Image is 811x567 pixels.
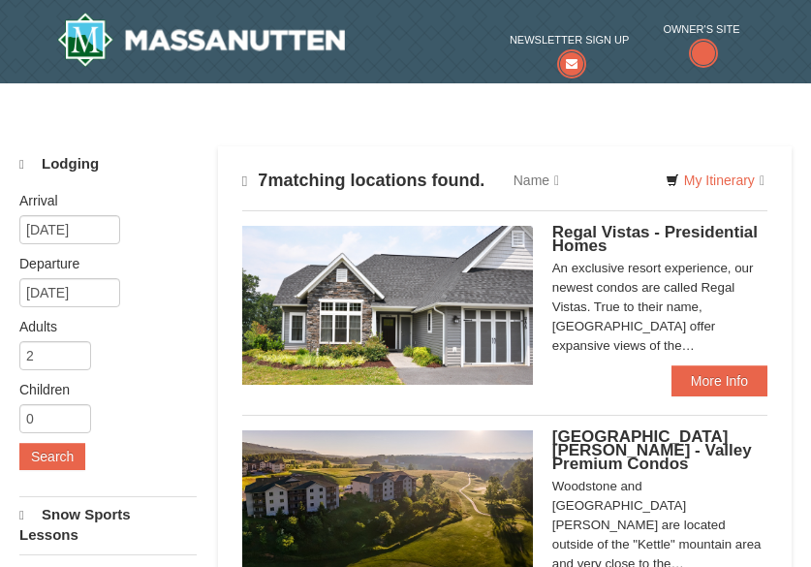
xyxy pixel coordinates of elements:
[663,19,739,70] a: Owner's Site
[19,317,182,336] label: Adults
[19,443,85,470] button: Search
[19,191,182,210] label: Arrival
[19,254,182,273] label: Departure
[19,146,197,182] a: Lodging
[653,166,777,195] a: My Itinerary
[510,30,629,49] span: Newsletter Sign Up
[552,223,758,255] span: Regal Vistas - Presidential Homes
[552,259,767,356] div: An exclusive resort experience, our newest condos are called Regal Vistas. True to their name, [G...
[57,13,346,67] img: Massanutten Resort Logo
[57,13,346,67] a: Massanutten Resort
[510,30,629,70] a: Newsletter Sign Up
[552,427,752,473] span: [GEOGRAPHIC_DATA][PERSON_NAME] - Valley Premium Condos
[19,380,182,399] label: Children
[19,496,197,552] a: Snow Sports Lessons
[499,161,574,200] a: Name
[671,365,767,396] a: More Info
[242,226,533,385] img: 19218991-1-902409a9.jpg
[663,19,739,39] span: Owner's Site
